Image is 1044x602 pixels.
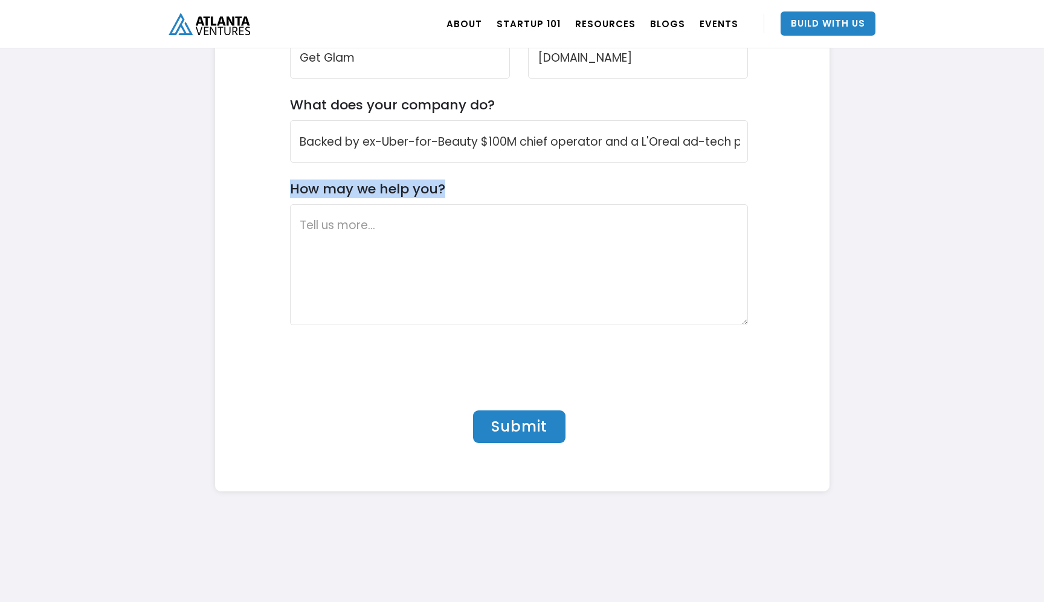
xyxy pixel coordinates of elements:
a: Build With Us [781,11,875,36]
label: What does your company do? [290,97,495,113]
a: ABOUT [446,7,482,40]
a: EVENTS [700,7,738,40]
input: Company Name [290,36,510,79]
iframe: reCAPTCHA [290,337,474,384]
input: Submit [473,410,565,443]
a: BLOGS [650,7,685,40]
label: How may we help you? [290,181,445,197]
input: Company Website [528,36,748,79]
a: RESOURCES [575,7,636,40]
input: Company Description [290,120,748,163]
a: Startup 101 [497,7,561,40]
